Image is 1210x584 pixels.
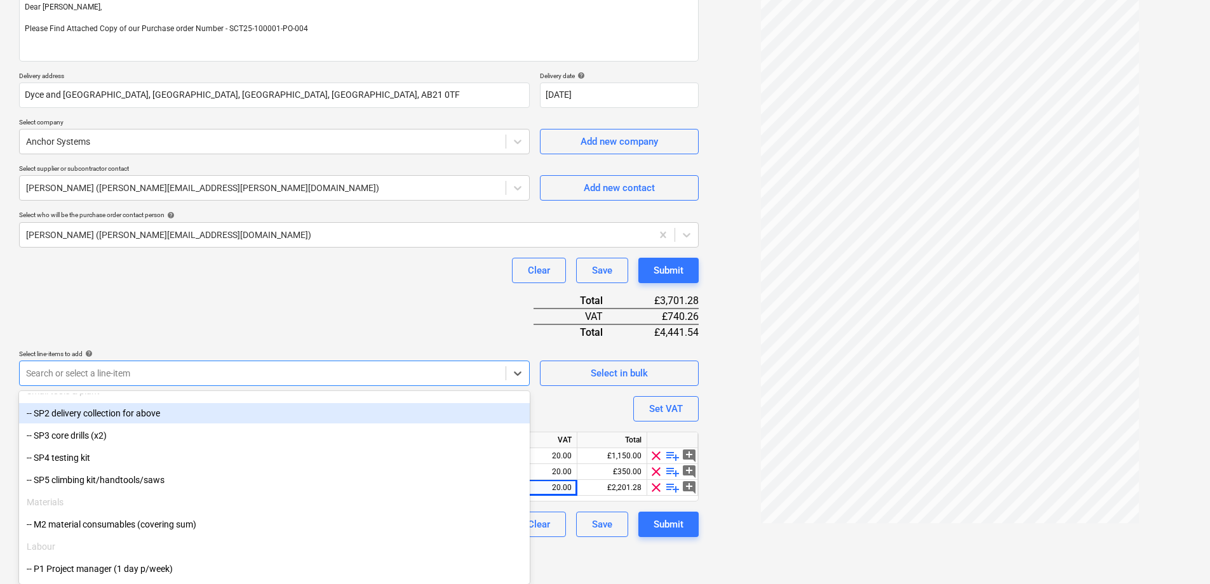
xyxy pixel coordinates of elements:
[19,83,530,108] input: Delivery address
[19,118,530,129] p: Select company
[532,464,572,480] div: 20.00
[654,262,683,279] div: Submit
[577,464,647,480] div: £350.00
[665,448,680,463] span: playlist_add
[528,262,550,279] div: Clear
[623,293,698,309] div: £3,701.28
[540,175,699,201] button: Add new contact
[584,180,655,196] div: Add new contact
[665,480,680,495] span: playlist_add
[19,536,530,557] div: Labour
[532,448,572,464] div: 20.00
[633,396,699,421] button: Set VAT
[577,432,647,448] div: Total
[532,480,572,496] div: 20.00
[540,83,699,108] input: Delivery date not specified
[575,72,585,79] span: help
[591,365,648,382] div: Select in bulk
[682,480,697,495] span: add_comment
[540,129,699,154] button: Add new company
[19,211,699,219] div: Select who will be the purchase order contact person
[623,324,698,340] div: £4,441.54
[638,512,699,537] button: Submit
[649,464,664,479] span: clear
[512,512,566,537] button: Clear
[649,448,664,463] span: clear
[19,164,530,175] p: Select supplier or subcontractor contact
[576,512,628,537] button: Save
[581,133,658,150] div: Add new company
[165,211,175,219] span: help
[19,448,530,468] div: -- SP4 testing kit
[528,516,550,533] div: Clear
[19,425,530,446] div: -- SP3 core drills (x2)
[540,361,699,386] button: Select in bulk
[19,514,530,534] div: -- M2 material consumables (covering sum)
[534,324,624,340] div: Total
[576,258,628,283] button: Save
[638,258,699,283] button: Submit
[665,464,680,479] span: playlist_add
[19,403,530,423] div: -- SP2 delivery collection for above
[19,559,530,579] div: -- P1 Project manager (1 day p/week)
[19,350,530,358] div: Select line-items to add
[577,480,647,496] div: £2,201.28
[682,464,697,479] span: add_comment
[654,516,683,533] div: Submit
[649,480,664,495] span: clear
[19,72,530,83] p: Delivery address
[540,72,699,80] div: Delivery date
[577,448,647,464] div: £1,150.00
[592,262,612,279] div: Save
[83,350,93,357] span: help
[682,448,697,463] span: add_comment
[19,492,530,512] div: Materials
[512,258,566,283] button: Clear
[19,470,530,490] div: -- SP5 climbing kit/handtools/saws
[623,309,698,324] div: £740.26
[649,401,683,417] div: Set VAT
[534,293,624,309] div: Total
[534,309,624,324] div: VAT
[592,516,612,533] div: Save
[527,432,577,448] div: VAT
